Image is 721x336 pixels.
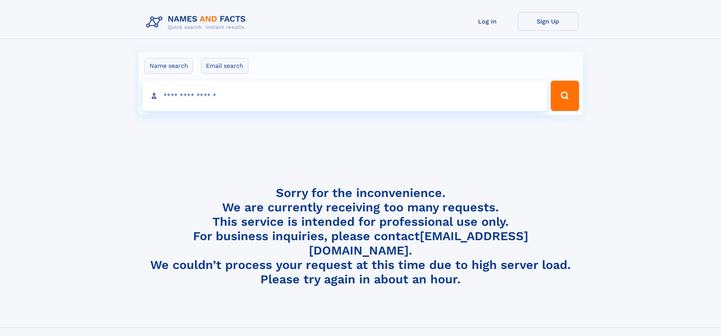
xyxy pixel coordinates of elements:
[145,58,193,74] label: Name search
[457,12,518,31] a: Log In
[143,186,578,287] h4: Sorry for the inconvenience. We are currently receiving too many requests. This service is intend...
[551,81,579,111] button: Search Button
[142,81,548,111] input: search input
[143,12,252,33] img: Logo Names and Facts
[201,58,248,74] label: Email search
[309,229,528,258] a: [EMAIL_ADDRESS][DOMAIN_NAME]
[518,12,578,31] a: Sign Up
